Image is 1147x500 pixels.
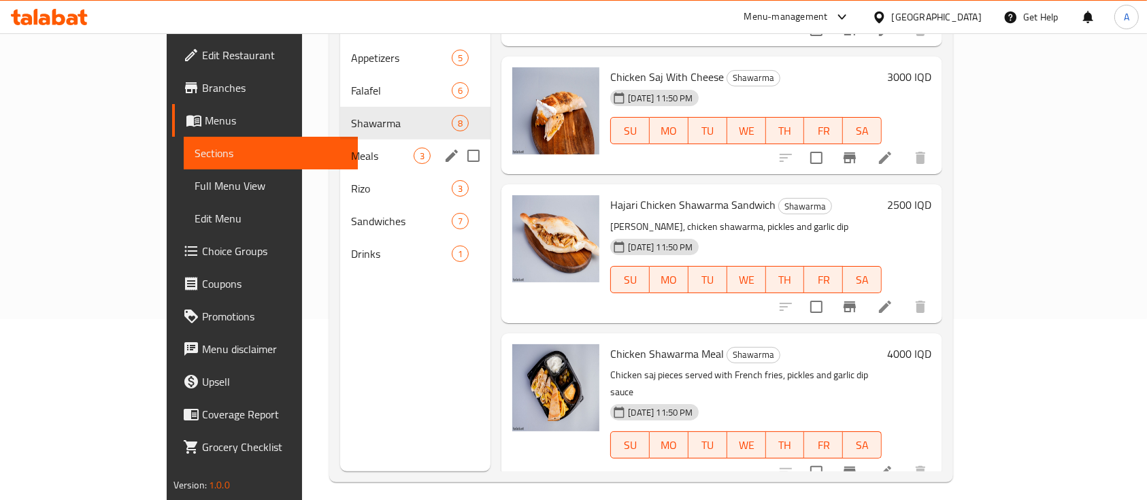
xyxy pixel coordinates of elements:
[848,270,876,290] span: SA
[512,195,599,282] img: Hajari Chicken Shawarma Sandwich
[172,235,359,267] a: Choice Groups
[172,431,359,463] a: Grocery Checklist
[650,266,688,293] button: MO
[802,293,831,321] span: Select to update
[610,431,650,459] button: SU
[622,92,698,105] span: [DATE] 11:50 PM
[655,270,683,290] span: MO
[172,333,359,365] a: Menu disclaimer
[694,121,722,141] span: TU
[172,365,359,398] a: Upsell
[340,36,491,276] nav: Menu sections
[452,182,468,195] span: 3
[172,300,359,333] a: Promotions
[172,267,359,300] a: Coupons
[512,67,599,154] img: Chicken Saj With Cheese
[733,435,761,455] span: WE
[452,213,469,229] div: items
[209,476,230,494] span: 1.0.0
[452,117,468,130] span: 8
[848,435,876,455] span: SA
[452,248,468,261] span: 1
[610,367,882,401] p: Chicken saj pieces served with French fries, pickles and garlic dip sauce
[804,117,843,144] button: FR
[887,195,931,214] h6: 2500 IQD
[843,431,882,459] button: SA
[616,121,644,141] span: SU
[202,308,348,324] span: Promotions
[733,121,761,141] span: WE
[616,435,644,455] span: SU
[351,115,452,131] span: Shawarma
[184,137,359,169] a: Sections
[810,270,837,290] span: FR
[610,195,776,215] span: Hajari Chicken Shawarma Sandwich
[172,104,359,137] a: Menus
[771,270,799,290] span: TH
[202,80,348,96] span: Branches
[610,117,650,144] button: SU
[184,202,359,235] a: Edit Menu
[904,141,937,174] button: delete
[351,180,452,197] span: Rizo
[778,198,832,214] div: Shawarma
[452,50,469,66] div: items
[892,10,982,24] div: [GEOGRAPHIC_DATA]
[779,199,831,214] span: Shawarma
[848,121,876,141] span: SA
[877,150,893,166] a: Edit menu item
[610,218,882,235] p: [PERSON_NAME], chicken shawarma, pickles and garlic dip
[688,117,727,144] button: TU
[727,431,766,459] button: WE
[843,117,882,144] button: SA
[887,67,931,86] h6: 3000 IQD
[810,435,837,455] span: FR
[452,180,469,197] div: items
[688,431,727,459] button: TU
[766,266,805,293] button: TH
[173,476,207,494] span: Version:
[172,398,359,431] a: Coverage Report
[622,406,698,419] span: [DATE] 11:50 PM
[727,347,780,363] div: Shawarma
[195,178,348,194] span: Full Menu View
[351,246,452,262] span: Drinks
[205,112,348,129] span: Menus
[771,435,799,455] span: TH
[655,435,683,455] span: MO
[904,456,937,488] button: delete
[833,456,866,488] button: Branch-specific-item
[650,431,688,459] button: MO
[351,82,452,99] span: Falafel
[833,290,866,323] button: Branch-specific-item
[340,139,491,172] div: Meals3edit
[810,121,837,141] span: FR
[512,344,599,431] img: Chicken Shawarma Meal
[442,146,462,166] button: edit
[452,215,468,228] span: 7
[616,270,644,290] span: SU
[195,145,348,161] span: Sections
[727,266,766,293] button: WE
[202,406,348,422] span: Coverage Report
[688,266,727,293] button: TU
[802,458,831,486] span: Select to update
[655,121,683,141] span: MO
[727,117,766,144] button: WE
[744,9,828,25] div: Menu-management
[610,67,724,87] span: Chicken Saj With Cheese
[887,344,931,363] h6: 4000 IQD
[351,50,452,66] span: Appetizers
[694,270,722,290] span: TU
[766,431,805,459] button: TH
[610,344,724,364] span: Chicken Shawarma Meal
[727,347,780,363] span: Shawarma
[202,276,348,292] span: Coupons
[771,121,799,141] span: TH
[802,144,831,172] span: Select to update
[172,39,359,71] a: Edit Restaurant
[195,210,348,227] span: Edit Menu
[727,70,780,86] div: Shawarma
[843,266,882,293] button: SA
